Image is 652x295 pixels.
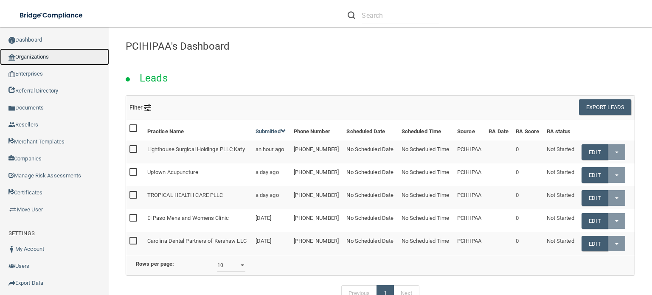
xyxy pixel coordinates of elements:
td: PCIHIPAA [454,163,485,186]
td: No Scheduled Time [398,209,454,232]
input: Search [362,8,439,23]
td: PCIHIPAA [454,140,485,163]
td: No Scheduled Date [343,209,398,232]
td: Not Started [543,163,579,186]
td: [PHONE_NUMBER] [290,232,343,255]
th: RA status [543,120,579,140]
a: Edit [582,144,607,160]
td: a day ago [252,163,290,186]
td: a day ago [252,186,290,209]
img: ic_reseller.de258add.png [8,121,15,128]
img: bridge_compliance_login_screen.278c3ca4.svg [13,7,91,24]
td: [PHONE_NUMBER] [290,209,343,232]
td: [PHONE_NUMBER] [290,140,343,163]
td: [PHONE_NUMBER] [290,163,343,186]
td: [PHONE_NUMBER] [290,186,343,209]
td: Not Started [543,140,579,163]
td: 0 [512,232,543,255]
th: Source [454,120,485,140]
td: No Scheduled Date [343,163,398,186]
th: Scheduled Date [343,120,398,140]
td: [DATE] [252,232,290,255]
img: icon-filter@2x.21656d0b.png [144,104,151,111]
td: PCIHIPAA [454,232,485,255]
td: 0 [512,163,543,186]
td: Not Started [543,232,579,255]
td: No Scheduled Date [343,232,398,255]
img: ic-search.3b580494.png [348,11,355,19]
img: icon-documents.8dae5593.png [8,105,15,112]
td: 0 [512,186,543,209]
td: TROPICAL HEALTH CARE PLLC [144,186,252,209]
iframe: Drift Widget Chat Controller [506,235,642,269]
th: Phone Number [290,120,343,140]
img: enterprise.0d942306.png [8,71,15,77]
td: Not Started [543,209,579,232]
img: ic_dashboard_dark.d01f4a41.png [8,37,15,44]
b: Rows per page: [136,261,174,267]
th: RA Score [512,120,543,140]
td: No Scheduled Time [398,186,454,209]
th: Scheduled Time [398,120,454,140]
td: 0 [512,209,543,232]
a: Edit [582,167,607,183]
h2: Leads [131,66,176,90]
img: icon-export.b9366987.png [8,280,15,287]
td: PCIHIPAA [454,209,485,232]
td: El Paso Mens and Womens Clinic [144,209,252,232]
a: Edit [582,213,607,229]
th: Practice Name [144,120,252,140]
a: Edit [582,190,607,206]
span: Filter [129,104,151,111]
button: Export Leads [579,99,631,115]
td: No Scheduled Date [343,140,398,163]
td: PCIHIPAA [454,186,485,209]
th: RA Date [485,120,512,140]
td: Lighthouse Surgical Holdings PLLC Katy [144,140,252,163]
img: ic_user_dark.df1a06c3.png [8,246,15,253]
td: an hour ago [252,140,290,163]
td: Carolina Dental Partners of Kershaw LLC [144,232,252,255]
label: SETTINGS [8,228,35,239]
img: icon-users.e205127d.png [8,263,15,270]
a: Submitted [256,128,286,135]
td: 0 [512,140,543,163]
h4: PCIHIPAA's Dashboard [126,41,635,52]
img: briefcase.64adab9b.png [8,205,17,214]
td: No Scheduled Time [398,140,454,163]
td: No Scheduled Time [398,232,454,255]
td: No Scheduled Date [343,186,398,209]
img: organization-icon.f8decf85.png [8,54,15,61]
td: Not Started [543,186,579,209]
td: [DATE] [252,209,290,232]
td: No Scheduled Time [398,163,454,186]
td: Uptown Acupuncture [144,163,252,186]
